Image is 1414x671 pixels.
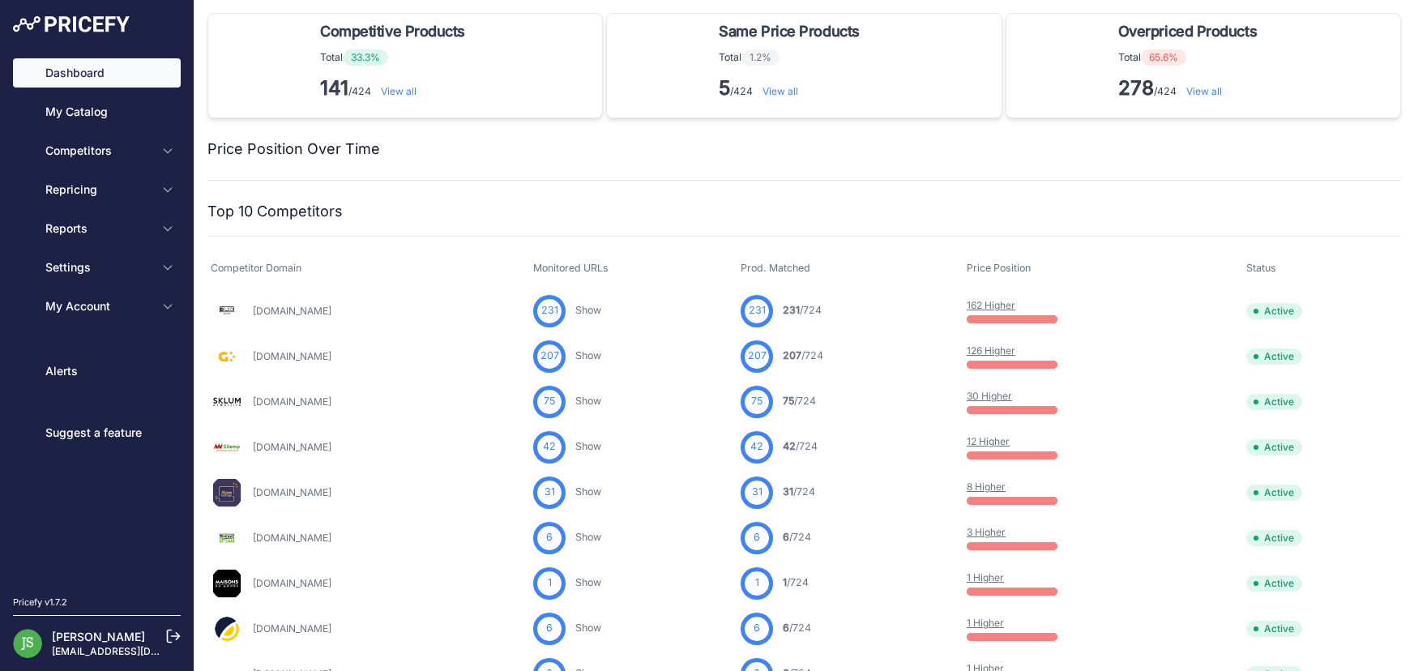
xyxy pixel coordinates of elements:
a: Show [575,531,601,543]
a: Show [575,622,601,634]
span: Active [1246,530,1302,546]
a: View all [763,85,798,97]
a: View all [1186,85,1222,97]
span: Settings [45,259,152,276]
nav: Sidebar [13,58,181,576]
a: [DOMAIN_NAME] [253,305,331,317]
span: 75 [751,394,763,409]
a: 6/724 [783,622,811,634]
a: 1 Higher [967,617,1004,629]
span: 6 [754,621,760,636]
a: [DOMAIN_NAME] [253,441,331,453]
span: 33.3% [343,49,388,66]
span: 207 [540,348,559,364]
span: Active [1246,348,1302,365]
a: Show [575,304,601,316]
span: Monitored URLs [533,262,609,274]
p: Total [320,49,472,66]
span: 231 [749,303,766,318]
span: 75 [783,395,794,407]
a: 1 Higher [967,571,1004,583]
div: Pricefy v1.7.2 [13,596,67,609]
span: Active [1246,439,1302,455]
a: [DOMAIN_NAME] [253,532,331,544]
a: Alerts [13,357,181,386]
a: 75/724 [783,395,816,407]
span: 6 [546,621,553,636]
a: 207/724 [783,349,823,361]
span: 1.2% [741,49,780,66]
a: Show [575,395,601,407]
a: 6/724 [783,531,811,543]
p: /424 [320,75,472,101]
p: Total [1118,49,1263,66]
span: 42 [750,439,763,455]
p: /424 [1118,75,1263,101]
button: Repricing [13,175,181,204]
span: Active [1246,575,1302,592]
span: Active [1246,394,1302,410]
a: [DOMAIN_NAME] [253,577,331,589]
span: My Account [45,298,152,314]
span: 42 [783,440,796,452]
span: 1 [783,576,787,588]
a: [PERSON_NAME] [52,630,145,643]
p: /424 [719,75,865,101]
strong: 278 [1118,76,1154,100]
span: 31 [752,485,763,500]
span: Active [1246,621,1302,637]
span: 6 [754,530,760,545]
a: 1/724 [783,576,809,588]
span: Active [1246,485,1302,501]
a: Show [575,440,601,452]
span: 75 [544,394,555,409]
a: 3 Higher [967,526,1006,538]
span: Repricing [45,182,152,198]
a: View all [381,85,417,97]
span: 207 [783,349,801,361]
span: 231 [783,304,800,316]
span: Price Position [967,262,1031,274]
a: 8 Higher [967,481,1006,493]
a: 12 Higher [967,435,1010,447]
span: 6 [783,622,789,634]
a: Show [575,485,601,498]
span: Competitor Domain [211,262,301,274]
a: [DOMAIN_NAME] [253,622,331,635]
span: Same Price Products [719,20,859,43]
span: Reports [45,220,152,237]
strong: 5 [719,76,730,100]
span: 1 [755,575,759,591]
a: Suggest a feature [13,418,181,447]
span: 31 [783,485,793,498]
span: Competitors [45,143,152,159]
span: 42 [543,439,556,455]
a: 126 Higher [967,344,1015,357]
a: 31/724 [783,485,815,498]
span: Status [1246,262,1276,274]
span: 6 [546,530,553,545]
a: Show [575,576,601,588]
span: Competitive Products [320,20,465,43]
a: [EMAIL_ADDRESS][DOMAIN_NAME] [52,645,221,657]
p: Total [719,49,865,66]
span: Overpriced Products [1118,20,1257,43]
button: My Account [13,292,181,321]
h2: Top 10 Competitors [207,200,343,223]
span: 207 [748,348,767,364]
a: 162 Higher [967,299,1015,311]
button: Reports [13,214,181,243]
a: [DOMAIN_NAME] [253,395,331,408]
img: Pricefy Logo [13,16,130,32]
button: Competitors [13,136,181,165]
h2: Price Position Over Time [207,138,380,160]
a: 231/724 [783,304,822,316]
a: Show [575,349,601,361]
span: 1 [548,575,552,591]
strong: 141 [320,76,348,100]
a: 42/724 [783,440,818,452]
a: Dashboard [13,58,181,88]
a: My Catalog [13,97,181,126]
span: Prod. Matched [741,262,810,274]
a: [DOMAIN_NAME] [253,350,331,362]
